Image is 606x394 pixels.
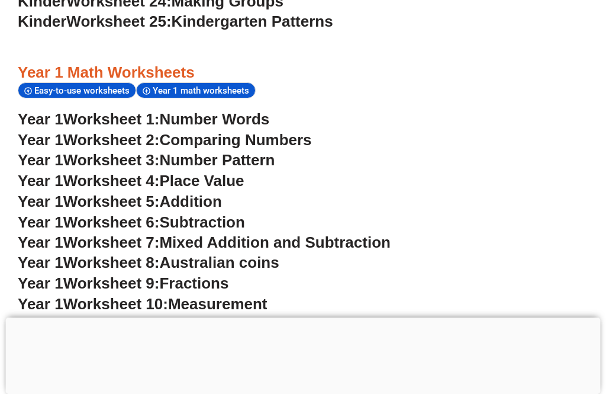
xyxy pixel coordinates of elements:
span: Australian coins [159,254,279,271]
a: Year 1Worksheet 4:Place Value [18,172,244,190]
div: Year 1 math worksheets [136,82,256,98]
span: Fractions [159,274,228,292]
span: Worksheet 1: [63,110,160,128]
a: Year 1Worksheet 1:Number Words [18,110,269,128]
span: Year 1 math worksheets [153,85,253,96]
a: Year 1Worksheet 3:Number Pattern [18,151,275,169]
span: Measurement [168,295,267,313]
a: Year 1Worksheet 8:Australian coins [18,254,279,271]
a: Year 1Worksheet 10:Measurement [18,295,267,313]
h3: Year 1 Math Worksheets [18,63,588,83]
span: Worksheet 4: [63,172,160,190]
span: Number Pattern [159,151,275,169]
span: Worksheet 3: [63,151,160,169]
iframe: Advertisement [6,318,601,391]
span: Place Value [159,172,244,190]
span: Worksheet 10: [63,295,168,313]
span: Number Words [159,110,269,128]
span: Worksheet 2: [63,131,160,149]
span: Worksheet 6: [63,213,160,231]
span: Addition [159,193,221,210]
span: Kinder [18,12,66,30]
span: Comparing Numbers [159,131,311,149]
span: Subtraction [159,213,244,231]
a: Year 1Worksheet 2:Comparing Numbers [18,131,312,149]
span: Easy-to-use worksheets [34,85,133,96]
span: Mixed Addition and Subtraction [159,233,390,251]
span: Worksheet 7: [63,233,160,251]
span: Worksheet 25: [66,12,171,30]
a: Year 1Worksheet 5:Addition [18,193,222,210]
span: Kindergarten Patterns [172,12,333,30]
span: Worksheet 9: [63,274,160,292]
a: Year 1Worksheet 7:Mixed Addition and Subtraction [18,233,391,251]
span: Worksheet 5: [63,193,160,210]
a: Year 1Worksheet 9:Fractions [18,274,228,292]
a: Year 1Worksheet 6:Subtraction [18,213,245,231]
span: Worksheet 8: [63,254,160,271]
iframe: Chat Widget [547,337,606,394]
div: Easy-to-use worksheets [18,82,136,98]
